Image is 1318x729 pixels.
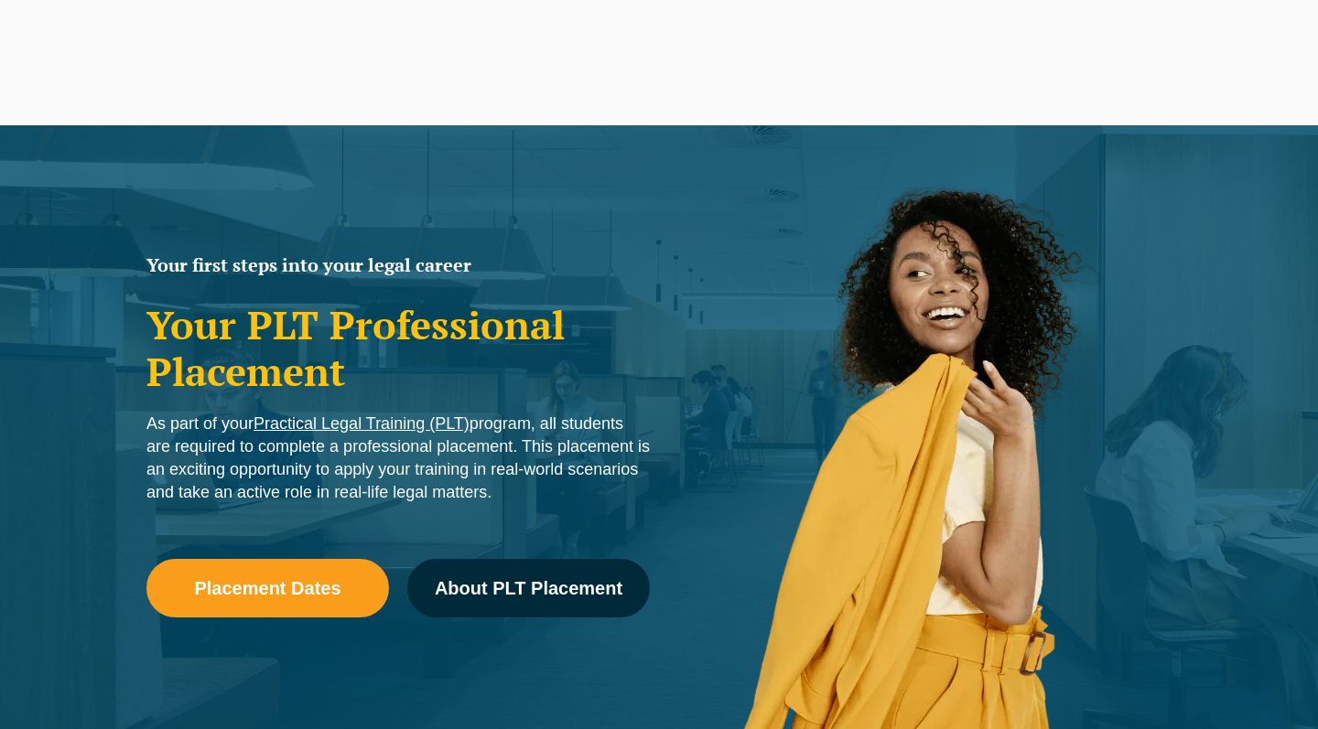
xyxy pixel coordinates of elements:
a: Practical Legal Training (PLT) [254,414,470,433]
h2: Your first steps into your legal career [146,256,650,274]
a: About PLT Placement [407,559,650,617]
span: Placement Dates [194,579,340,597]
span: As part of your program, all students are required to complete a professional placement. This pla... [146,414,650,501]
span: About PLT Placement [435,579,622,597]
h1: Your PLT Professional Placement [146,302,650,394]
a: Placement Dates [146,559,389,617]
